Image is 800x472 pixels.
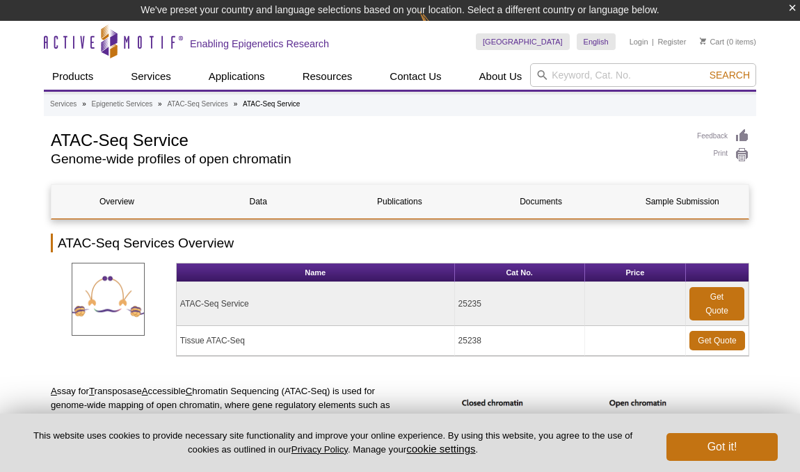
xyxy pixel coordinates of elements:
[476,185,607,218] a: Documents
[705,69,754,81] button: Search
[186,386,193,396] u: C
[177,326,455,356] td: Tissue ATAC-Seq
[72,263,145,336] img: ATAC-SeqServices
[158,100,162,108] li: »
[657,37,686,47] a: Register
[294,63,361,90] a: Resources
[577,33,616,50] a: English
[91,98,152,111] a: Epigenetic Services
[689,331,745,350] a: Get Quote
[406,443,475,455] button: cookie settings
[455,326,585,356] td: 25238
[190,38,329,50] h2: Enabling Epigenetics Research
[471,63,531,90] a: About Us
[700,33,756,50] li: (0 items)
[177,282,455,326] td: ATAC-Seq Service
[652,33,654,50] li: |
[689,287,744,320] a: Get Quote
[50,98,77,111] a: Services
[585,263,686,282] th: Price
[530,63,756,87] input: Keyword, Cat. No.
[167,98,227,111] a: ATAC-Seq Services
[476,33,570,50] a: [GEOGRAPHIC_DATA]
[334,185,465,218] a: Publications
[234,100,238,108] li: »
[51,234,749,252] h2: ATAC-Seq Services Overview
[700,38,706,44] img: Your Cart
[122,63,179,90] a: Services
[142,386,148,396] u: A
[82,100,86,108] li: »
[617,185,748,218] a: Sample Submission
[22,430,643,456] p: This website uses cookies to provide necessary site functionality and improve your online experie...
[51,386,57,396] u: A
[200,63,273,90] a: Applications
[700,37,724,47] a: Cart
[419,10,456,43] img: Change Here
[177,263,455,282] th: Name
[697,129,749,144] a: Feedback
[89,386,95,396] u: T
[697,147,749,163] a: Print
[51,384,395,426] p: ssay for ransposase ccessible hromatin Sequencing (ATAC-Seq) is used for genome-wide mapping of o...
[243,100,300,108] li: ATAC-Seq Service
[193,185,323,218] a: Data
[51,153,683,165] h2: Genome-wide profiles of open chromatin
[51,129,683,149] h1: ATAC-Seq Service
[44,63,102,90] a: Products
[381,63,449,90] a: Contact Us
[710,70,750,81] span: Search
[630,37,648,47] a: Login
[51,185,182,218] a: Overview
[455,263,585,282] th: Cat No.
[455,282,585,326] td: 25235
[666,433,778,461] button: Got it!
[291,444,348,455] a: Privacy Policy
